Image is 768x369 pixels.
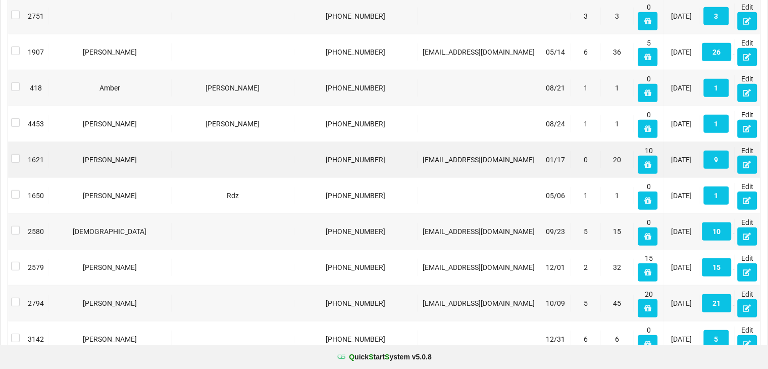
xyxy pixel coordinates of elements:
div: [EMAIL_ADDRESS][DOMAIN_NAME] [420,47,538,57]
div: 6 [603,334,631,344]
div: [DATE] [667,334,696,344]
div: Edit [737,325,757,353]
div: [PERSON_NAME] [51,298,169,308]
div: 2580 [26,226,45,237]
img: favicon.ico [336,352,346,362]
div: 10/09 [543,298,568,308]
div: 45 [603,298,631,308]
div: [PHONE_NUMBER] [297,334,415,344]
div: 20 [636,289,661,317]
div: Edit [737,217,757,246]
div: Edit [737,181,757,210]
button: 26 [702,43,731,61]
div: 05/06 [543,191,568,201]
div: 0 [573,155,598,165]
div: 15 [636,253,661,282]
div: 05/14 [543,47,568,57]
button: 21 [702,294,731,312]
div: 20 [603,155,631,165]
div: [DATE] [667,298,696,308]
div: Edit [737,38,757,66]
div: 1 [603,83,631,93]
div: 1 [573,191,598,201]
div: [DEMOGRAPHIC_DATA] [51,226,169,237]
button: 15 [702,258,731,276]
div: [DATE] [667,191,696,201]
div: [PHONE_NUMBER] [297,191,415,201]
div: 0 [636,181,661,210]
div: [DATE] [667,47,696,57]
div: [PHONE_NUMBER] [297,11,415,21]
div: 3 [603,11,631,21]
div: [PHONE_NUMBER] [297,47,415,57]
div: 1650 [26,191,45,201]
div: [PHONE_NUMBER] [297,119,415,129]
div: 2751 [26,11,45,21]
span: S [369,353,373,361]
div: [EMAIL_ADDRESS][DOMAIN_NAME] [420,155,538,165]
div: [DATE] [667,226,696,237]
button: 5 [703,330,729,348]
div: 5 [573,226,598,237]
div: 0 [636,74,661,102]
div: 6 [573,334,598,344]
div: [PERSON_NAME] [51,262,169,272]
div: [PERSON_NAME] [174,83,292,93]
div: [PERSON_NAME] [51,334,169,344]
div: 0 [636,325,661,353]
div: 08/24 [543,119,568,129]
div: [PERSON_NAME] [51,155,169,165]
div: [PERSON_NAME] [51,119,169,129]
div: 0 [636,217,661,246]
span: Q [349,353,354,361]
div: [PERSON_NAME] [51,191,169,201]
div: 36 [603,47,631,57]
div: 0 [636,2,661,30]
button: 1 [703,79,729,97]
button: 10 [702,222,731,241]
div: 1 [573,119,598,129]
div: 1 [573,83,598,93]
div: 08/21 [543,83,568,93]
div: Rdz [174,191,292,201]
div: [PHONE_NUMBER] [297,83,415,93]
div: Edit [737,253,757,282]
b: uick tart ystem v 5.0.8 [349,352,431,362]
div: 3142 [26,334,45,344]
div: [DATE] [667,262,696,272]
div: Edit [737,146,757,174]
div: 12/31 [543,334,568,344]
div: 6 [573,47,598,57]
div: Edit [737,110,757,138]
div: [DATE] [667,119,696,129]
div: [PHONE_NUMBER] [297,262,415,272]
div: 32 [603,262,631,272]
div: Edit [737,74,757,102]
div: 5 [636,38,661,66]
div: [EMAIL_ADDRESS][DOMAIN_NAME] [420,298,538,308]
div: 01/17 [543,155,568,165]
div: [PERSON_NAME] [51,47,169,57]
div: [PHONE_NUMBER] [297,298,415,308]
div: 15 [603,226,631,237]
div: Edit [737,2,757,30]
div: Edit [737,289,757,317]
div: 5 [573,298,598,308]
div: [PHONE_NUMBER] [297,226,415,237]
div: 4453 [26,119,45,129]
span: S [385,353,389,361]
button: 1 [703,187,729,205]
div: 2794 [26,298,45,308]
div: 1 [603,119,631,129]
div: 1907 [26,47,45,57]
button: 9 [703,151,729,169]
button: 1 [703,115,729,133]
div: [DATE] [667,11,696,21]
div: 2579 [26,262,45,272]
div: 418 [26,83,45,93]
button: 3 [703,7,729,25]
div: 1621 [26,155,45,165]
div: 12/01 [543,262,568,272]
div: 3 [573,11,598,21]
div: [EMAIL_ADDRESS][DOMAIN_NAME] [420,262,538,272]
